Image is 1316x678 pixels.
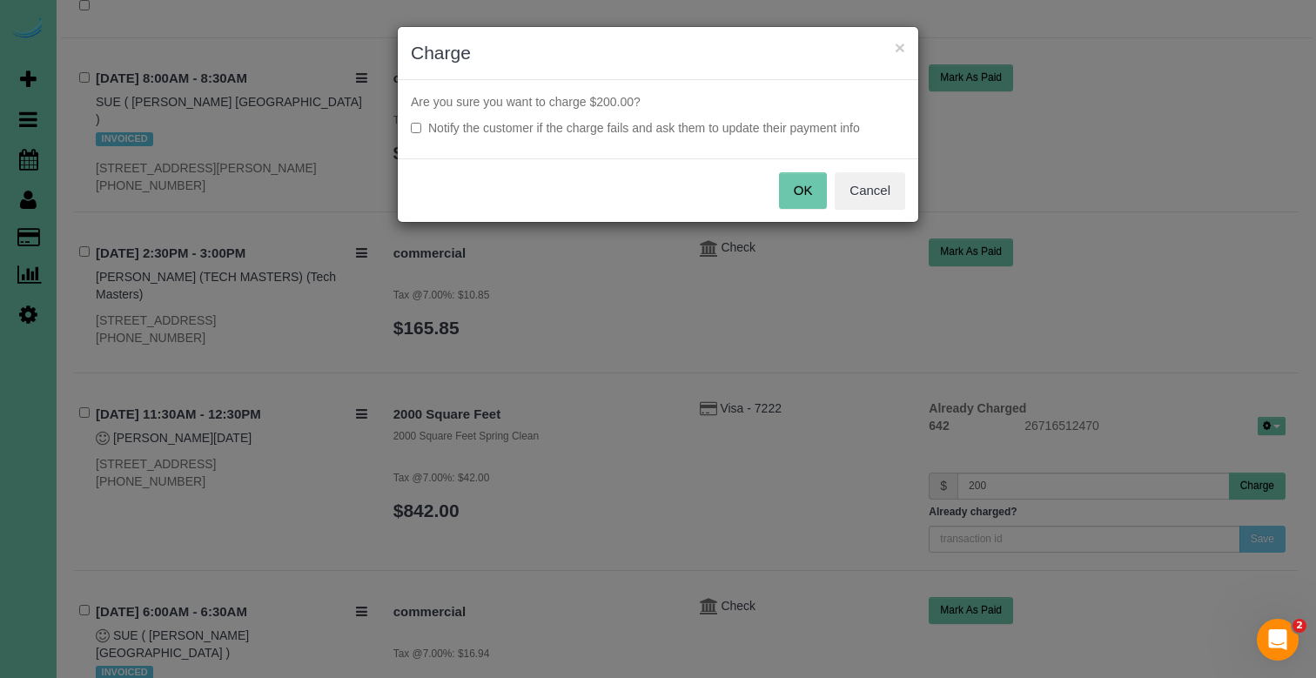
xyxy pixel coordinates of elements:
[895,38,905,57] button: ×
[835,172,905,209] button: Cancel
[1292,619,1306,633] span: 2
[1257,619,1299,661] iframe: Intercom live chat
[779,172,828,209] button: OK
[411,119,905,137] label: Notify the customer if the charge fails and ask them to update their payment info
[398,80,918,158] div: Are you sure you want to charge $200.00?
[411,40,905,66] h3: Charge
[411,123,421,133] input: Notify the customer if the charge fails and ask them to update their payment info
